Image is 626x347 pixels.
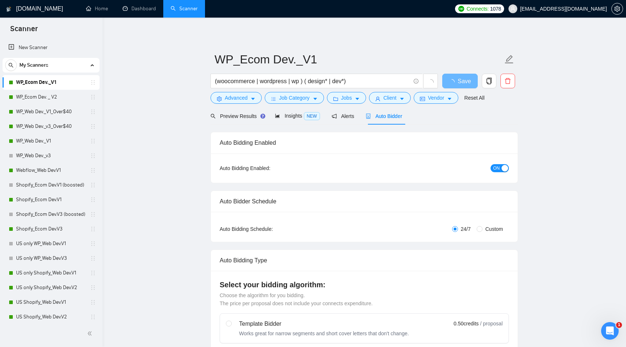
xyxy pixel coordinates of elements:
span: idcard [420,96,425,101]
span: search [5,63,16,68]
input: Search Freelance Jobs... [215,77,410,86]
a: WP_Ecom Dev._V1 [16,75,86,90]
div: Auto Bidding Schedule: [220,225,316,233]
span: holder [90,270,96,276]
span: Preview Results [210,113,263,119]
a: homeHome [86,5,108,12]
a: WP_Web Dev._v3_Over$40 [16,119,86,134]
span: edit [504,55,514,64]
span: caret-down [447,96,452,101]
div: Auto Bidder Schedule [220,191,509,212]
span: Alerts [332,113,354,119]
div: Tooltip anchor [260,113,266,119]
a: US only Shopify_Web Dev.V2 [16,280,86,295]
span: holder [90,123,96,129]
a: Shopify_Ecom Dev.V3 (boosted) [16,207,86,222]
a: dashboardDashboard [123,5,156,12]
h4: Select your bidding algorithm: [220,280,509,290]
span: Custom [482,225,506,233]
div: Template Bidder [239,320,409,328]
a: WP_Web Dev._V1 [16,134,86,148]
span: robot [366,114,371,119]
span: holder [90,138,96,144]
span: setting [217,96,222,101]
span: holder [90,80,96,85]
span: Auto Bidder [366,113,402,119]
span: holder [90,241,96,247]
span: Advanced [225,94,247,102]
a: WP_Web Dev._v3 [16,148,86,163]
a: US only WP_Web Dev.V1 [16,236,86,251]
span: notification [332,114,337,119]
span: Client [383,94,396,102]
span: holder [90,285,96,291]
span: loading [427,79,434,86]
a: WP_Web Dev._V1_Over$40 [16,104,86,119]
div: Auto Bidding Type [220,250,509,271]
span: 0.50 credits [454,320,478,328]
span: Choose the algorithm for you bidding. The price per proposal does not include your connects expen... [220,292,373,306]
span: 1078 [490,5,501,13]
span: / proposal [480,320,503,327]
input: Scanner name... [215,50,503,69]
span: holder [90,109,96,115]
span: info-circle [414,79,418,84]
span: Scanner [4,23,44,39]
span: search [210,114,216,119]
span: caret-down [355,96,360,101]
button: settingAdvancedcaret-down [210,92,262,104]
div: Auto Bidding Enabled [220,132,509,153]
span: holder [90,182,96,188]
button: folderJobscaret-down [327,92,366,104]
span: bars [271,96,276,101]
span: ON [493,164,500,172]
span: loading [449,79,458,85]
a: US only WP_Web Dev.V3 [16,251,86,266]
button: userClientcaret-down [369,92,411,104]
a: US Shopify_Web Dev.V1 [16,295,86,310]
span: Save [458,77,471,86]
img: upwork-logo.png [458,6,464,12]
span: holder [90,226,96,232]
button: idcardVendorcaret-down [414,92,458,104]
span: user [375,96,380,101]
button: barsJob Categorycaret-down [265,92,324,104]
span: folder [333,96,338,101]
span: NEW [304,112,320,120]
span: copy [482,78,496,84]
span: user [510,6,515,11]
span: setting [612,6,623,12]
div: Auto Bidding Enabled: [220,164,316,172]
a: Reset All [464,94,484,102]
span: 1 [616,322,622,328]
img: logo [6,3,11,15]
span: holder [90,299,96,305]
button: setting [611,3,623,15]
button: search [5,59,17,71]
span: Vendor [428,94,444,102]
span: My Scanners [19,58,48,73]
span: holder [90,167,96,173]
span: Job Category [279,94,309,102]
span: 24/7 [458,225,474,233]
a: Shopify_Ecom Dev.V3 [16,222,86,236]
span: Jobs [341,94,352,102]
button: Save [442,74,478,88]
span: delete [501,78,515,84]
button: copy [482,74,496,88]
span: holder [90,197,96,203]
span: holder [90,94,96,100]
button: delete [500,74,515,88]
span: caret-down [313,96,318,101]
a: New Scanner [8,40,94,55]
span: Connects: [466,5,488,13]
span: caret-down [250,96,256,101]
span: holder [90,255,96,261]
li: New Scanner [3,40,100,55]
a: Shopify_Ecom Dev.V1 (boosted) [16,178,86,192]
span: holder [90,314,96,320]
a: Shopify_Ecom Dev.V1 [16,192,86,207]
a: setting [611,6,623,12]
a: WP_Ecom Dev. _ V2 [16,90,86,104]
span: double-left [87,330,94,337]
